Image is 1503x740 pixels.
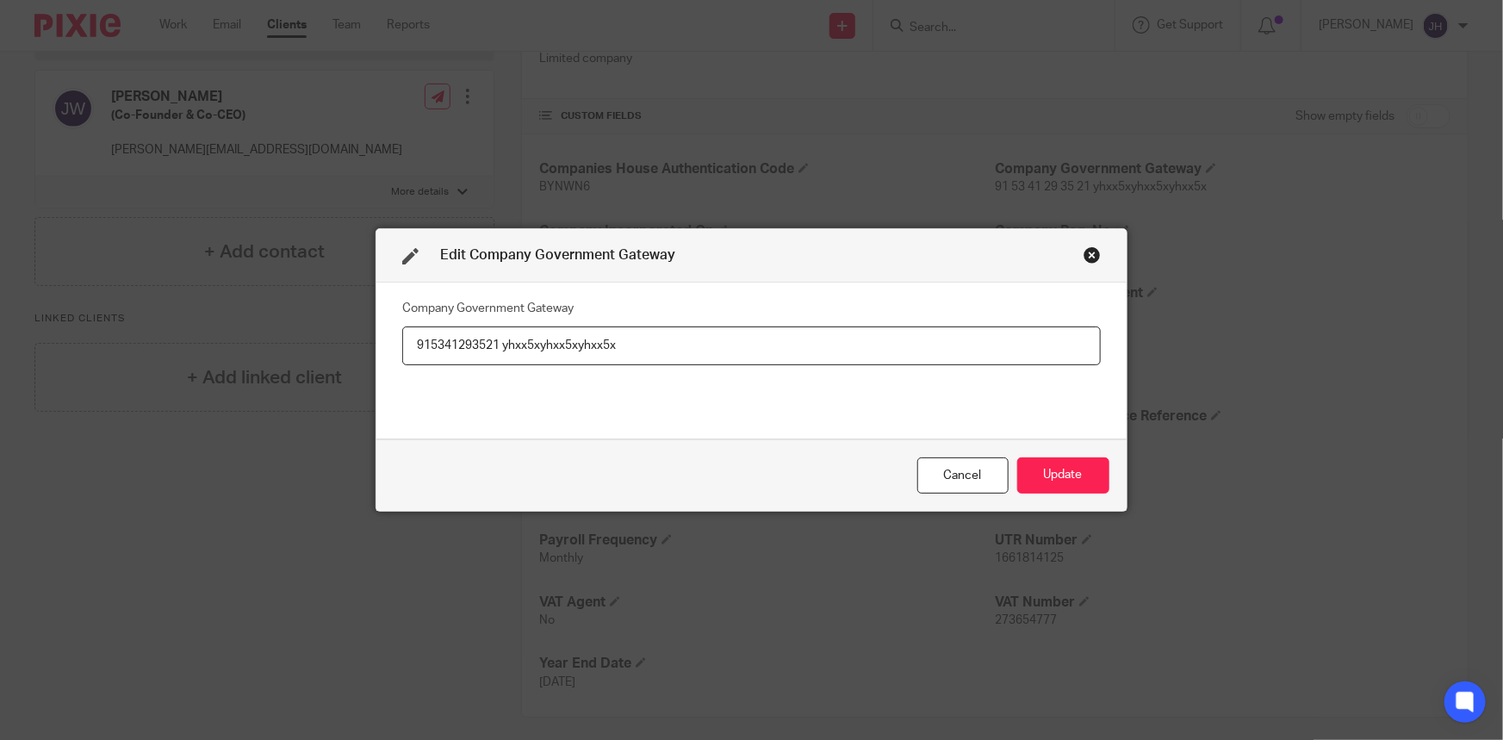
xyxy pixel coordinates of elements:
[402,300,574,317] label: Company Government Gateway
[1084,246,1101,264] div: Close this dialog window
[1017,457,1109,494] button: Update
[917,457,1009,494] div: Close this dialog window
[440,248,675,262] span: Edit Company Government Gateway
[402,326,1101,365] input: Company Government Gateway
